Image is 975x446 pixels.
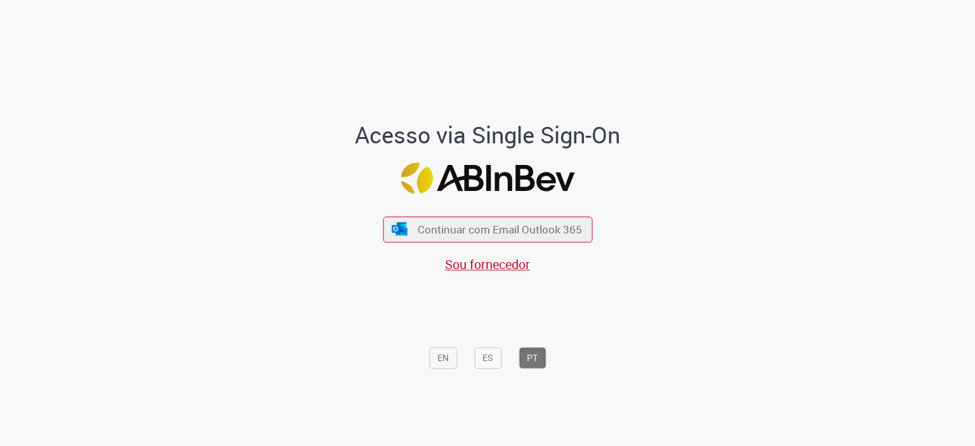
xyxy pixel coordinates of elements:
[383,216,592,242] button: ícone Azure/Microsoft 360 Continuar com Email Outlook 365
[474,348,501,369] button: ES
[401,163,574,194] img: Logo ABInBev
[519,348,546,369] button: PT
[445,256,530,273] a: Sou fornecedor
[429,348,457,369] button: EN
[418,222,582,237] span: Continuar com Email Outlook 365
[312,122,664,148] h1: Acesso via Single Sign-On
[391,222,409,235] img: ícone Azure/Microsoft 360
